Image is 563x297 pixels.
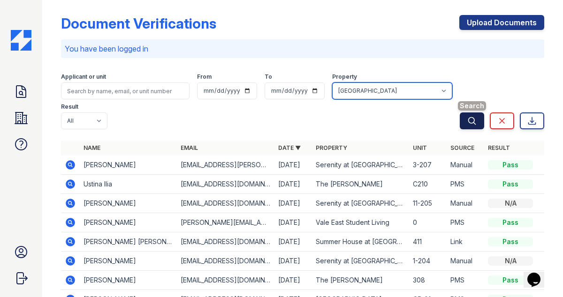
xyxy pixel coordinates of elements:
[488,144,510,151] a: Result
[181,144,198,151] a: Email
[524,260,554,288] iframe: chat widget
[447,194,484,213] td: Manual
[447,156,484,175] td: Manual
[274,175,312,194] td: [DATE]
[61,82,190,99] input: Search by name, email, or unit number
[274,194,312,213] td: [DATE]
[265,73,272,81] label: To
[274,271,312,290] td: [DATE]
[458,101,486,111] span: Search
[488,218,533,227] div: Pass
[488,179,533,189] div: Pass
[488,160,533,170] div: Pass
[80,252,177,271] td: [PERSON_NAME]
[177,213,274,232] td: [PERSON_NAME][EMAIL_ADDRESS][DOMAIN_NAME]
[312,271,409,290] td: The [PERSON_NAME]
[312,175,409,194] td: The [PERSON_NAME]
[447,252,484,271] td: Manual
[274,252,312,271] td: [DATE]
[409,213,447,232] td: 0
[447,271,484,290] td: PMS
[413,144,427,151] a: Unit
[488,237,533,246] div: Pass
[11,30,31,51] img: CE_Icon_Blue-c292c112584629df590d857e76928e9f676e5b41ef8f769ba2f05ee15b207248.png
[409,156,447,175] td: 3-207
[274,156,312,175] td: [DATE]
[84,144,100,151] a: Name
[460,112,484,129] button: Search
[447,213,484,232] td: PMS
[488,199,533,208] div: N/A
[278,144,301,151] a: Date ▼
[409,252,447,271] td: 1-204
[312,194,409,213] td: Serenity at [GEOGRAPHIC_DATA]
[488,275,533,285] div: Pass
[312,232,409,252] td: Summer House at [GEOGRAPHIC_DATA]
[177,271,274,290] td: [EMAIL_ADDRESS][DOMAIN_NAME]
[61,73,106,81] label: Applicant or unit
[80,271,177,290] td: [PERSON_NAME]
[80,175,177,194] td: Ustina Ilia
[61,15,216,32] div: Document Verifications
[447,232,484,252] td: Link
[312,252,409,271] td: Serenity at [GEOGRAPHIC_DATA]
[177,194,274,213] td: [EMAIL_ADDRESS][DOMAIN_NAME]
[488,256,533,266] div: N/A
[274,232,312,252] td: [DATE]
[409,271,447,290] td: 308
[409,194,447,213] td: 11-205
[332,73,357,81] label: Property
[80,156,177,175] td: [PERSON_NAME]
[177,232,274,252] td: [EMAIL_ADDRESS][DOMAIN_NAME]
[274,213,312,232] td: [DATE]
[409,232,447,252] td: 411
[61,103,78,111] label: Result
[177,156,274,175] td: [EMAIL_ADDRESS][PERSON_NAME][DOMAIN_NAME]
[177,175,274,194] td: [EMAIL_ADDRESS][DOMAIN_NAME]
[312,213,409,232] td: Vale East Student Living
[409,175,447,194] td: C210
[65,43,540,54] p: You have been logged in
[450,144,474,151] a: Source
[80,213,177,232] td: [PERSON_NAME]
[197,73,212,81] label: From
[80,194,177,213] td: [PERSON_NAME]
[177,252,274,271] td: [EMAIL_ADDRESS][DOMAIN_NAME]
[459,15,544,30] a: Upload Documents
[312,156,409,175] td: Serenity at [GEOGRAPHIC_DATA]
[316,144,347,151] a: Property
[447,175,484,194] td: PMS
[80,232,177,252] td: [PERSON_NAME] [PERSON_NAME]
